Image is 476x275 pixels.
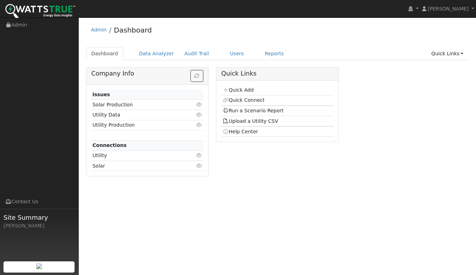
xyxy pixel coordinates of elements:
[36,263,42,269] img: retrieve
[196,153,202,158] i: Click to view
[223,97,265,103] a: Quick Connect
[91,120,185,130] td: Utility Production
[223,118,278,124] a: Upload a Utility CSV
[260,47,289,60] a: Reports
[221,70,333,77] h5: Quick Links
[92,92,110,97] strong: Issues
[91,161,185,171] td: Solar
[428,6,469,12] span: [PERSON_NAME]
[196,112,202,117] i: Click to view
[91,110,185,120] td: Utility Data
[92,142,127,148] strong: Connections
[5,4,75,20] img: WattsTrue
[86,47,124,60] a: Dashboard
[91,70,203,77] h5: Company Info
[223,108,284,113] a: Run a Scenario Report
[196,163,202,168] i: Click to view
[223,87,254,93] a: Quick Add
[134,47,179,60] a: Data Analyzer
[3,213,75,222] span: Site Summary
[114,26,152,34] a: Dashboard
[91,27,107,33] a: Admin
[179,47,214,60] a: Audit Trail
[225,47,249,60] a: Users
[91,150,185,161] td: Utility
[196,102,202,107] i: Click to view
[223,129,258,134] a: Help Center
[196,122,202,127] i: Click to view
[91,100,185,110] td: Solar Production
[426,47,469,60] a: Quick Links
[3,222,75,230] div: [PERSON_NAME]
